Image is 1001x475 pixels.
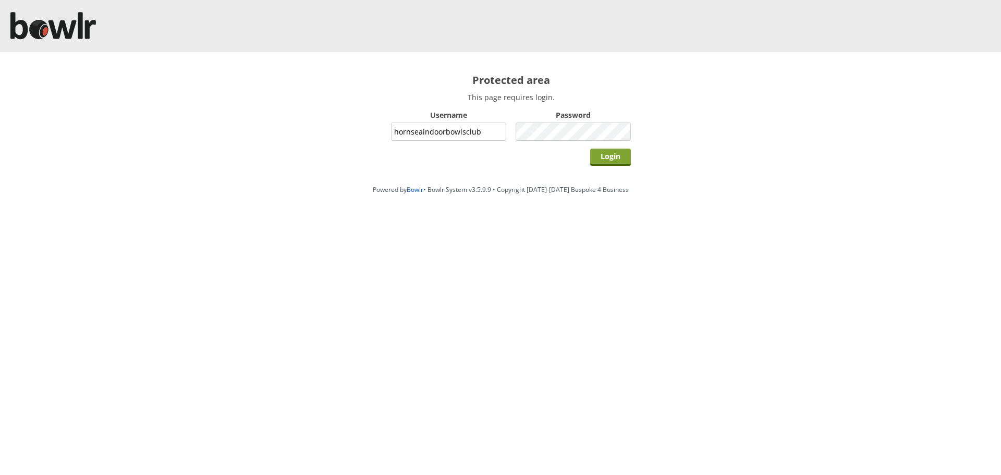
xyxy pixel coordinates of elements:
[590,149,631,166] input: Login
[516,110,631,120] label: Password
[391,92,631,102] p: This page requires login.
[391,110,506,120] label: Username
[407,185,423,194] a: Bowlr
[391,73,631,87] h2: Protected area
[373,185,629,194] span: Powered by • Bowlr System v3.5.9.9 • Copyright [DATE]-[DATE] Bespoke 4 Business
